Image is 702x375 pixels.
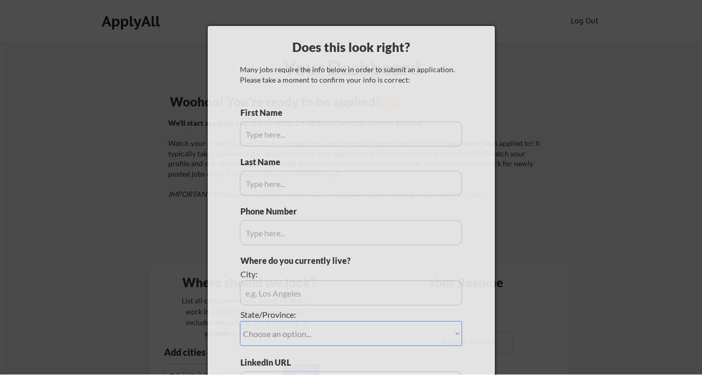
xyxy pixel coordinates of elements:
[240,309,404,320] div: State/Province:
[240,156,291,168] div: Last Name
[240,280,462,305] input: e.g. Los Angeles
[240,171,462,196] input: Type here...
[208,38,495,56] div: Does this look right?
[240,64,462,85] div: Many jobs require the info below in order to submit an application. Please take a moment to confi...
[240,107,291,118] div: First Name
[240,206,303,217] div: Phone Number
[240,122,462,146] input: Type here...
[240,357,318,368] div: LinkedIn URL
[240,269,404,280] div: City:
[240,220,462,245] input: Type here...
[240,255,404,266] div: Where do you currently live?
